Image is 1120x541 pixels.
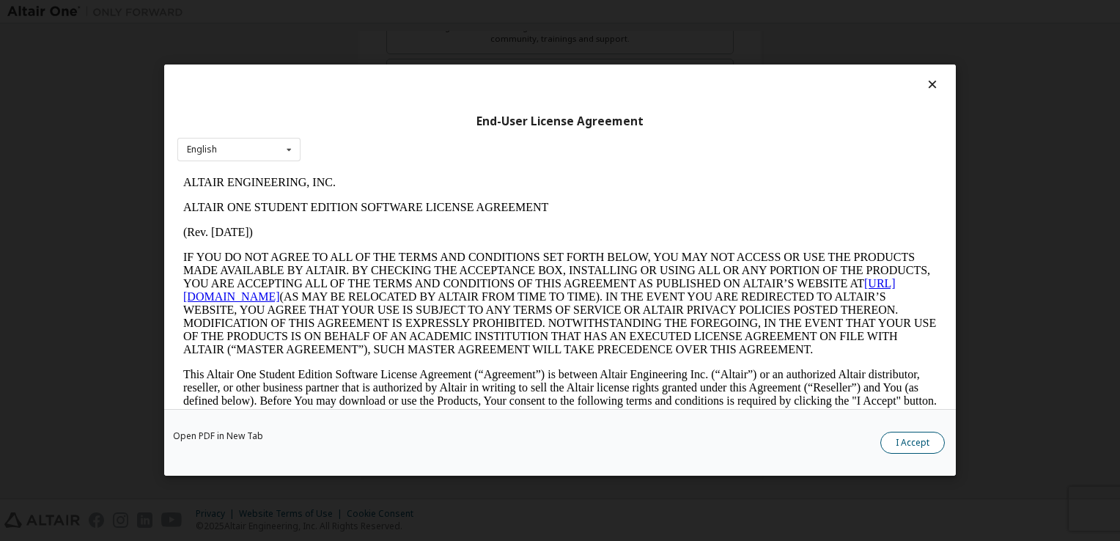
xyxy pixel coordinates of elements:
[6,198,759,251] p: This Altair One Student Edition Software License Agreement (“Agreement”) is between Altair Engine...
[6,81,759,186] p: IF YOU DO NOT AGREE TO ALL OF THE TERMS AND CONDITIONS SET FORTH BELOW, YOU MAY NOT ACCESS OR USE...
[6,6,759,19] p: ALTAIR ENGINEERING, INC.
[880,433,945,454] button: I Accept
[6,107,718,133] a: [URL][DOMAIN_NAME]
[173,433,263,441] a: Open PDF in New Tab
[187,145,217,154] div: English
[6,56,759,69] p: (Rev. [DATE])
[6,31,759,44] p: ALTAIR ONE STUDENT EDITION SOFTWARE LICENSE AGREEMENT
[177,114,943,129] div: End-User License Agreement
